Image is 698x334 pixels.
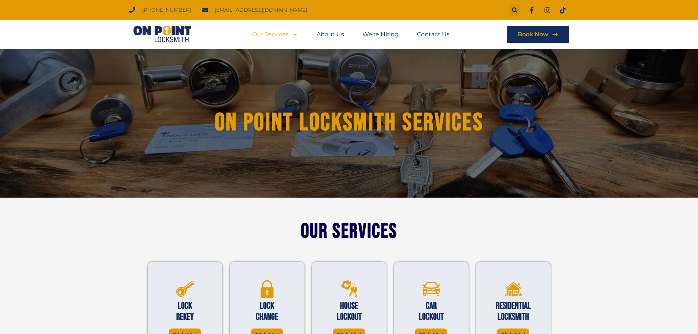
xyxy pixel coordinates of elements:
[412,301,450,323] h2: Car Lockout
[518,32,549,37] span: Book Now
[213,5,307,15] span: [EMAIL_ADDRESS][DOMAIN_NAME]
[152,109,547,136] h1: On Point Locksmith Services
[248,301,286,323] h2: Lock change
[317,26,344,43] a: About Us
[507,26,569,43] a: Book Now
[417,26,450,43] a: Contact Us
[494,301,532,323] h2: Residential Locksmith
[144,223,554,240] h2: Our Services
[362,26,399,43] a: We’re Hiring
[509,4,520,16] div: Search
[252,26,450,43] nav: Menu
[252,26,298,43] a: Our Services
[166,301,204,323] h2: Lock Rekey
[330,301,368,323] h2: House Lockout
[140,5,191,15] span: [PHONE_NUMBER]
